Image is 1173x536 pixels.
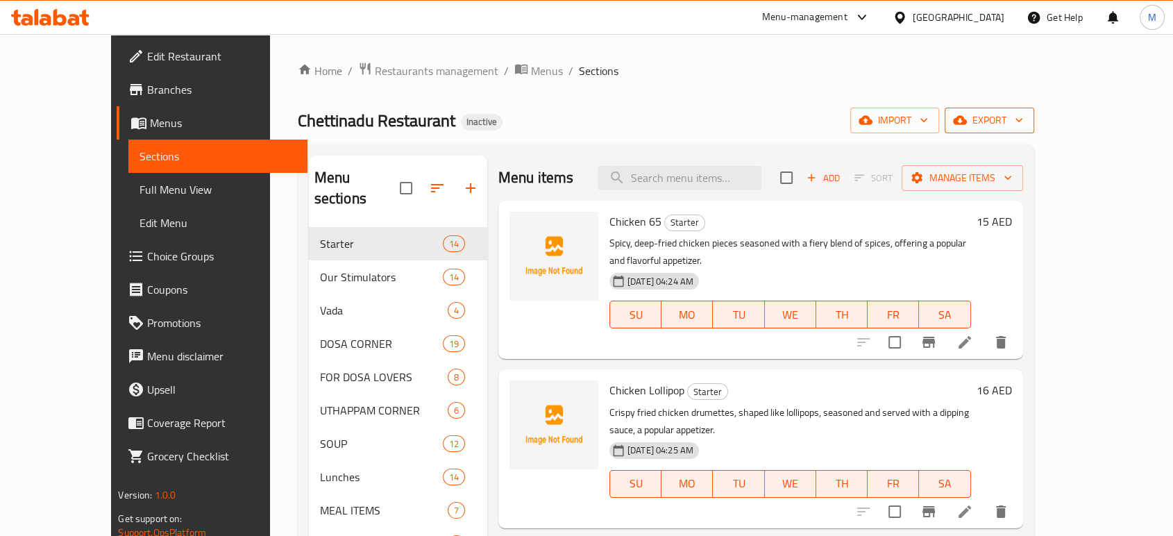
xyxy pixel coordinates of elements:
span: Starter [688,384,727,400]
span: Select section [772,163,801,192]
span: WE [770,305,811,325]
p: Spicy, deep-fried chicken pieces seasoned with a fiery blend of spices, offering a popular and fl... [609,235,971,269]
button: TU [713,301,764,328]
span: TH [822,474,862,494]
div: MEAL ITEMS [320,502,448,519]
span: Add item [801,167,845,189]
span: Upsell [147,381,296,398]
button: SU [609,470,661,498]
span: FR [873,305,913,325]
span: Chicken Lollipop [609,380,684,401]
button: SA [919,301,970,328]
button: TH [816,470,868,498]
button: WE [765,301,816,328]
div: items [448,369,465,385]
button: delete [984,326,1018,359]
div: Lunches [320,469,443,485]
div: items [448,402,465,419]
div: MEAL ITEMS7 [309,494,487,527]
a: Restaurants management [358,62,498,80]
div: items [443,269,465,285]
div: items [448,502,465,519]
span: Grocery Checklist [147,448,296,464]
span: 14 [444,471,464,484]
button: TH [816,301,868,328]
button: Manage items [902,165,1023,191]
span: M [1148,10,1156,25]
span: SA [925,474,965,494]
span: Full Menu View [140,181,296,198]
div: Lunches14 [309,460,487,494]
h6: 16 AED [977,380,1012,400]
span: Menus [150,115,296,131]
div: Vada4 [309,294,487,327]
span: Manage items [913,169,1012,187]
div: DOSA CORNER19 [309,327,487,360]
span: Coverage Report [147,414,296,431]
a: Menus [514,62,563,80]
h2: Menu sections [314,167,400,209]
h6: 15 AED [977,212,1012,231]
span: Edit Menu [140,215,296,231]
a: Menus [117,106,307,140]
span: Select all sections [391,174,421,203]
span: MO [667,305,707,325]
div: UTHAPPAM CORNER6 [309,394,487,427]
a: Sections [128,140,307,173]
span: 14 [444,237,464,251]
span: Edit Restaurant [147,48,296,65]
span: SOUP [320,435,443,452]
span: 14 [444,271,464,284]
div: Starter [320,235,443,252]
div: Starter [687,383,728,400]
span: Get support on: [118,510,182,528]
span: 4 [448,304,464,317]
div: items [443,435,465,452]
div: items [443,469,465,485]
li: / [348,62,353,79]
span: SU [616,305,656,325]
span: TU [718,305,759,325]
div: items [448,302,465,319]
span: 7 [448,504,464,517]
span: Inactive [461,116,503,128]
img: Chicken Lollipop [509,380,598,469]
span: Vada [320,302,448,319]
button: SU [609,301,661,328]
span: TU [718,474,759,494]
button: Add [801,167,845,189]
a: Upsell [117,373,307,406]
div: SOUP12 [309,427,487,460]
span: TH [822,305,862,325]
span: Select to update [880,328,909,357]
img: Chicken 65 [509,212,598,301]
span: export [956,112,1023,129]
nav: breadcrumb [298,62,1034,80]
button: FR [868,470,919,498]
a: Full Menu View [128,173,307,206]
div: Our Stimulators [320,269,443,285]
div: Our Stimulators14 [309,260,487,294]
span: Starter [665,215,704,231]
a: Edit menu item [956,334,973,351]
span: 6 [448,404,464,417]
button: Branch-specific-item [912,495,945,528]
a: Branches [117,73,307,106]
div: items [443,235,465,252]
a: Coupons [117,273,307,306]
a: Home [298,62,342,79]
span: Sections [140,148,296,165]
a: Coverage Report [117,406,307,439]
span: Version: [118,486,152,504]
span: Menus [531,62,563,79]
span: Menu disclaimer [147,348,296,365]
div: items [443,335,465,352]
span: 8 [448,371,464,384]
li: / [568,62,573,79]
span: DOSA CORNER [320,335,443,352]
span: Promotions [147,315,296,331]
button: WE [765,470,816,498]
